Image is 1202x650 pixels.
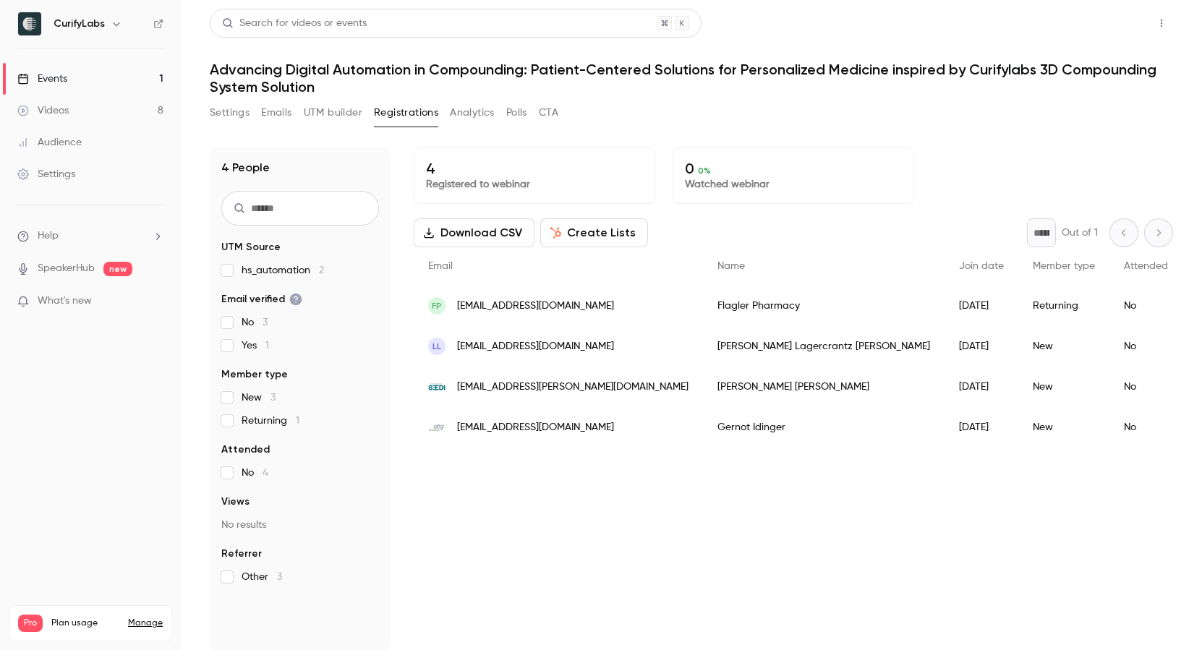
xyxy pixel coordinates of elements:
span: What's new [38,294,92,309]
span: UTM Source [221,240,281,255]
h1: 4 People [221,159,270,176]
button: Analytics [450,101,495,124]
span: Join date [959,261,1004,271]
div: New [1018,407,1109,448]
img: ooeg.at [428,419,446,436]
div: Flagler Pharmacy [703,286,945,326]
p: 0 [685,160,902,177]
li: help-dropdown-opener [17,228,163,244]
p: Registered to webinar [426,177,643,192]
img: CurifyLabs [18,12,41,35]
span: 0 % [698,166,711,176]
button: Registrations [374,101,438,124]
button: Download CSV [414,218,534,247]
span: FP [432,299,442,312]
span: Attended [221,442,270,457]
div: [DATE] [945,407,1018,448]
span: Referrer [221,547,262,561]
span: 3 [277,572,282,582]
div: No [1109,367,1182,407]
div: [PERSON_NAME] Lagercrantz [PERSON_NAME] [703,326,945,367]
span: No [242,466,268,480]
a: Manage [128,617,163,629]
span: 1 [296,416,299,426]
button: CTA [539,101,558,124]
p: No results [221,518,379,532]
div: [DATE] [945,326,1018,367]
div: Audience [17,135,82,150]
span: Plan usage [51,617,119,629]
span: [EMAIL_ADDRESS][DOMAIN_NAME] [457,299,614,314]
span: Returning [242,414,299,428]
span: New [242,390,276,405]
div: No [1109,407,1182,448]
div: [PERSON_NAME] [PERSON_NAME] [703,367,945,407]
p: Out of 1 [1062,226,1098,240]
button: Share [1081,9,1138,38]
div: No [1109,286,1182,326]
section: facet-groups [221,240,379,584]
span: 1 [265,341,269,351]
span: 4 [263,468,268,478]
div: Videos [17,103,69,118]
button: Settings [210,101,250,124]
div: Settings [17,167,75,181]
span: LL [432,340,441,353]
span: [EMAIL_ADDRESS][DOMAIN_NAME] [457,339,614,354]
span: Attended [1124,261,1168,271]
button: UTM builder [304,101,362,124]
span: 2 [319,265,324,275]
span: Pro [18,615,43,632]
div: No [1109,326,1182,367]
div: New [1018,326,1109,367]
div: Gernot Idinger [703,407,945,448]
div: Events [17,72,67,86]
span: Help [38,228,59,244]
span: Email verified [221,292,302,307]
span: Yes [242,338,269,353]
p: 4 [426,160,643,177]
iframe: Noticeable Trigger [146,295,163,308]
div: Search for videos or events [222,16,367,31]
span: Member type [1033,261,1095,271]
div: Returning [1018,286,1109,326]
button: Emails [261,101,291,124]
span: [EMAIL_ADDRESS][DOMAIN_NAME] [457,420,614,435]
div: New [1018,367,1109,407]
span: Member type [221,367,288,382]
p: Watched webinar [685,177,902,192]
span: Email [428,261,453,271]
span: new [103,262,132,276]
span: Other [242,570,282,584]
h1: Advancing Digital Automation in Compounding: Patient-Centered Solutions for Personalized Medicine... [210,61,1173,95]
span: 3 [270,393,276,403]
span: 3 [263,317,268,328]
h6: CurifyLabs [54,17,105,31]
img: seedi.fi [428,378,446,395]
span: Views [221,495,250,509]
button: Polls [506,101,527,124]
span: [EMAIL_ADDRESS][PERSON_NAME][DOMAIN_NAME] [457,380,689,395]
span: hs_automation [242,263,324,278]
a: SpeakerHub [38,261,95,276]
div: [DATE] [945,286,1018,326]
span: No [242,315,268,330]
span: Name [717,261,745,271]
div: [DATE] [945,367,1018,407]
button: Create Lists [540,218,648,247]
